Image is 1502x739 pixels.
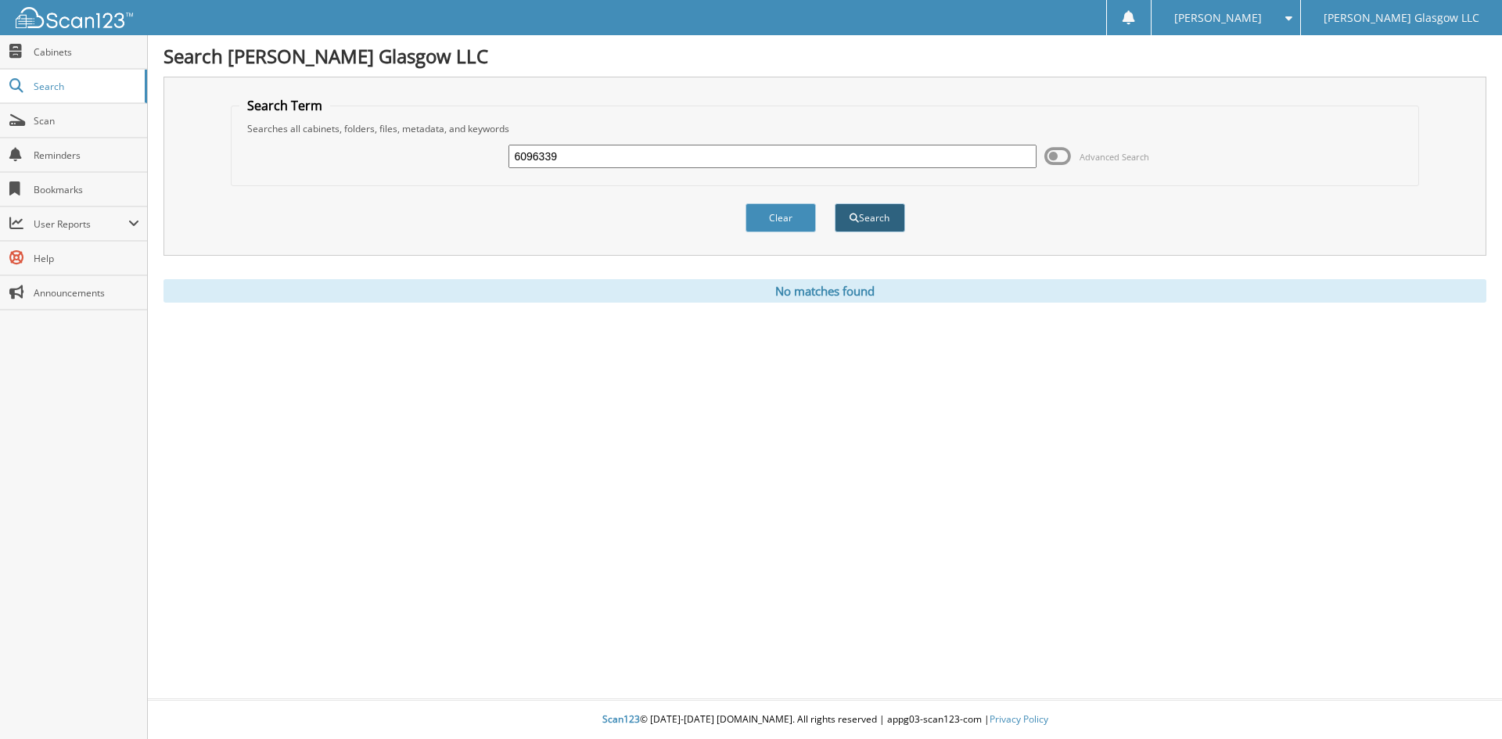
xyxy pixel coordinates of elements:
[163,43,1486,69] h1: Search [PERSON_NAME] Glasgow LLC
[34,80,137,93] span: Search
[1080,151,1149,163] span: Advanced Search
[34,286,139,300] span: Announcements
[34,217,128,231] span: User Reports
[1174,13,1262,23] span: [PERSON_NAME]
[34,45,139,59] span: Cabinets
[34,183,139,196] span: Bookmarks
[746,203,816,232] button: Clear
[34,149,139,162] span: Reminders
[16,7,133,28] img: scan123-logo-white.svg
[990,712,1048,726] a: Privacy Policy
[34,114,139,127] span: Scan
[148,701,1502,739] div: © [DATE]-[DATE] [DOMAIN_NAME]. All rights reserved | appg03-scan123-com |
[239,97,330,114] legend: Search Term
[1424,664,1502,739] iframe: Chat Widget
[602,712,640,726] span: Scan123
[34,252,139,265] span: Help
[239,122,1411,135] div: Searches all cabinets, folders, files, metadata, and keywords
[835,203,905,232] button: Search
[1324,13,1479,23] span: [PERSON_NAME] Glasgow LLC
[163,279,1486,303] div: No matches found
